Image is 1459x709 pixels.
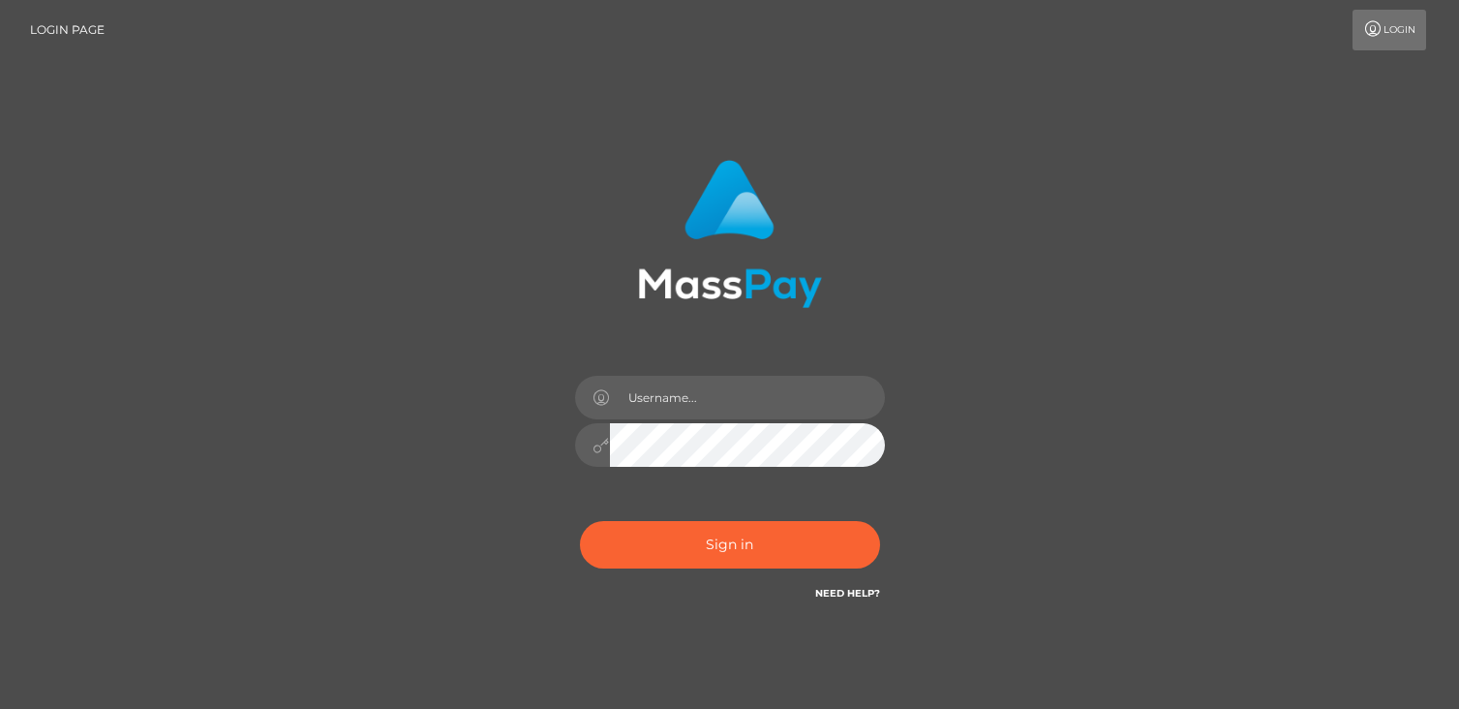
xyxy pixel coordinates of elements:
[610,376,885,419] input: Username...
[1353,10,1426,50] a: Login
[638,160,822,308] img: MassPay Login
[30,10,105,50] a: Login Page
[815,587,880,600] a: Need Help?
[580,521,880,569] button: Sign in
